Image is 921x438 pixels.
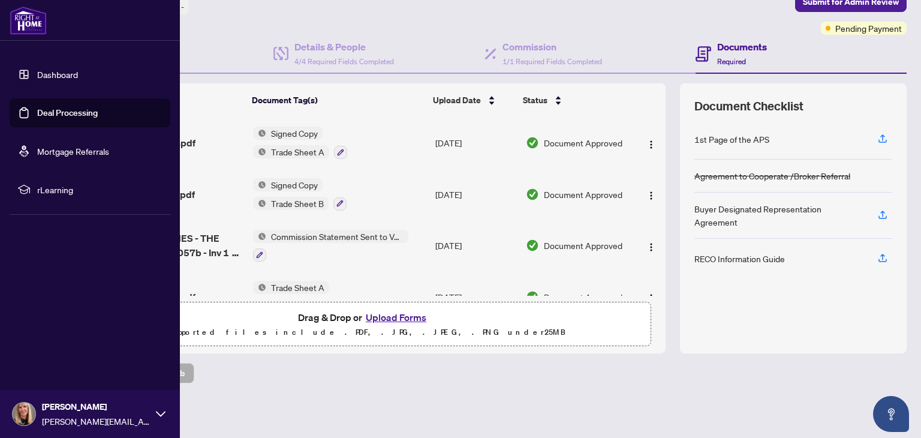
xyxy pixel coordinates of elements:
span: [PERSON_NAME][EMAIL_ADDRESS][DOMAIN_NAME] [42,415,150,428]
a: Deal Processing [37,107,98,118]
a: Dashboard [37,69,78,80]
span: Document Approved [544,290,622,304]
img: Profile Icon [13,403,35,425]
img: logo [10,6,47,35]
span: Signed Copy [266,127,323,140]
img: Document Status [526,188,539,201]
div: Agreement to Cooperate /Broker Referral [694,169,850,182]
h4: Details & People [294,40,394,54]
img: Status Icon [253,230,266,243]
div: RECO Information Guide [694,252,785,265]
span: Required [717,57,746,66]
span: 4/4 Required Fields Completed [294,57,394,66]
span: Document Approved [544,239,622,252]
span: Drag & Drop orUpload FormsSupported files include .PDF, .JPG, .JPEG, .PNG under25MB [77,302,651,347]
img: Status Icon [253,178,266,191]
img: Status Icon [253,127,266,140]
span: rLearning [37,183,162,196]
span: Commission Statement Sent to Vendor [266,230,408,243]
button: Status IconTrade Sheet A [253,281,329,313]
div: 1st Page of the APS [694,133,769,146]
span: Trade Sheet A [266,281,329,294]
span: Signed Copy [266,178,323,191]
button: Status IconSigned CopyStatus IconTrade Sheet B [253,178,347,211]
button: Status IconCommission Statement Sent to Vendor [253,230,408,262]
img: Logo [646,242,656,252]
button: Logo [642,185,661,204]
span: Upload Date [433,94,481,107]
button: Logo [642,133,661,152]
button: Status IconSigned CopyStatus IconTrade Sheet A [253,127,347,159]
button: Logo [642,236,661,255]
span: [PERSON_NAME] [42,400,150,413]
span: Drag & Drop or [298,310,430,325]
span: Trade Sheet A [266,145,329,158]
img: Document Status [526,136,539,149]
span: Document Approved [544,188,622,201]
th: Document Tag(s) [247,83,429,117]
td: [DATE] [431,220,521,272]
button: Logo [642,287,661,307]
a: Mortgage Referrals [37,146,109,157]
span: Status [523,94,547,107]
span: Pending Payment [835,22,902,35]
img: Status Icon [253,145,266,158]
img: Document Status [526,290,539,304]
span: Document Approved [544,136,622,149]
span: - [181,1,184,12]
img: Status Icon [253,281,266,294]
img: Logo [646,140,656,149]
th: Status [518,83,630,117]
img: Status Icon [253,197,266,210]
button: Upload Forms [362,310,430,325]
td: [DATE] [431,169,521,220]
td: [DATE] [431,271,521,323]
div: Buyer Designated Representation Agreement [694,202,863,229]
td: [DATE] [431,117,521,169]
img: Document Status [526,239,539,252]
img: Logo [646,293,656,303]
button: Open asap [873,396,909,432]
span: Trade Sheet B [266,197,329,210]
p: Supported files include .PDF, .JPG, .JPEG, .PNG under 25 MB [85,325,643,340]
th: Upload Date [428,83,517,117]
span: 1/1 Required Fields Completed [502,57,602,66]
h4: Documents [717,40,767,54]
img: Logo [646,191,656,200]
h4: Commission [502,40,602,54]
span: Document Checklist [694,98,803,115]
